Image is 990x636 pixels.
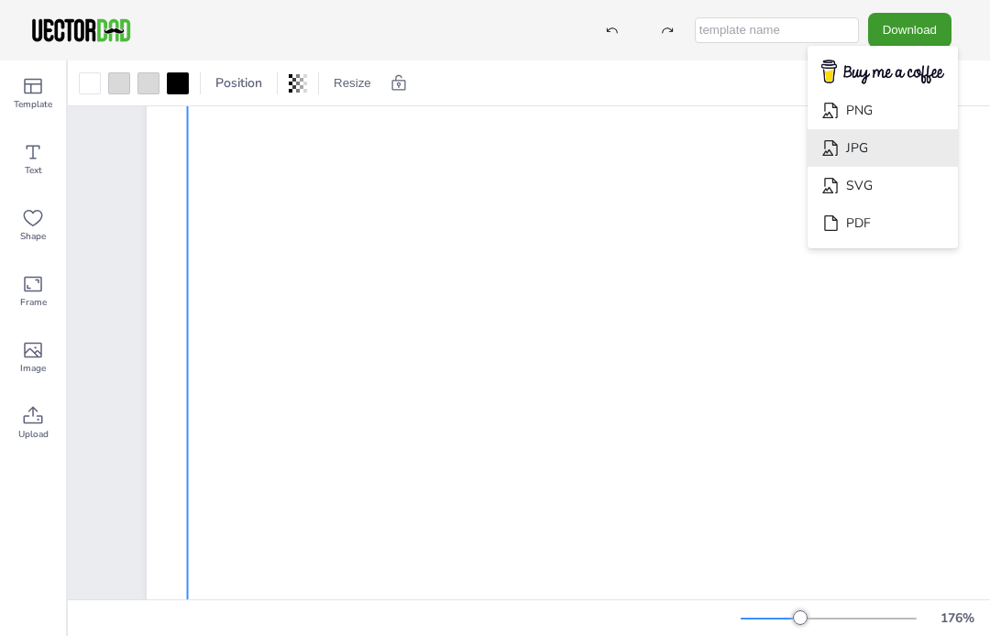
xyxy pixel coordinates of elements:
span: Shape [20,229,46,244]
span: Text [25,163,42,178]
button: Resize [326,69,379,98]
span: Position [212,74,266,92]
div: 176 % [935,609,979,627]
img: VectorDad-1.png [29,16,133,44]
li: PDF [808,204,958,242]
span: Template [14,97,52,112]
img: buymecoffee.png [809,54,956,90]
li: JPG [808,129,958,167]
span: Upload [18,427,49,442]
ul: Download [808,46,958,248]
input: template name [695,17,859,43]
span: Frame [20,295,47,310]
button: Download [868,13,951,47]
span: Image [20,361,46,376]
li: PNG [808,92,958,129]
li: SVG [808,167,958,204]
